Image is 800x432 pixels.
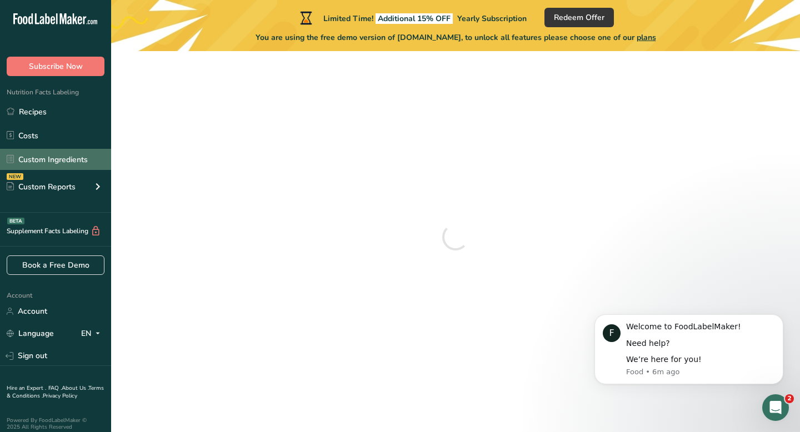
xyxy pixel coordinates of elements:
a: Hire an Expert . [7,384,46,392]
button: Subscribe Now [7,57,104,76]
div: BETA [7,218,24,224]
iframe: Intercom notifications message [578,298,800,402]
span: Additional 15% OFF [376,13,453,24]
div: NEW [7,173,23,180]
a: About Us . [62,384,88,392]
span: 2 [785,394,794,403]
div: Powered By FoodLabelMaker © 2025 All Rights Reserved [7,417,104,430]
span: plans [637,32,656,43]
span: Redeem Offer [554,12,604,23]
div: Custom Reports [7,181,76,193]
span: Yearly Subscription [457,13,527,24]
a: Terms & Conditions . [7,384,104,400]
a: Language [7,324,54,343]
a: Book a Free Demo [7,255,104,275]
iframe: Intercom live chat [762,394,789,421]
button: Redeem Offer [544,8,614,27]
div: EN [81,327,104,340]
div: Limited Time! [298,11,527,24]
a: FAQ . [48,384,62,392]
a: Privacy Policy [43,392,77,400]
span: You are using the free demo version of [DOMAIN_NAME], to unlock all features please choose one of... [256,32,656,43]
span: Subscribe Now [29,61,83,72]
